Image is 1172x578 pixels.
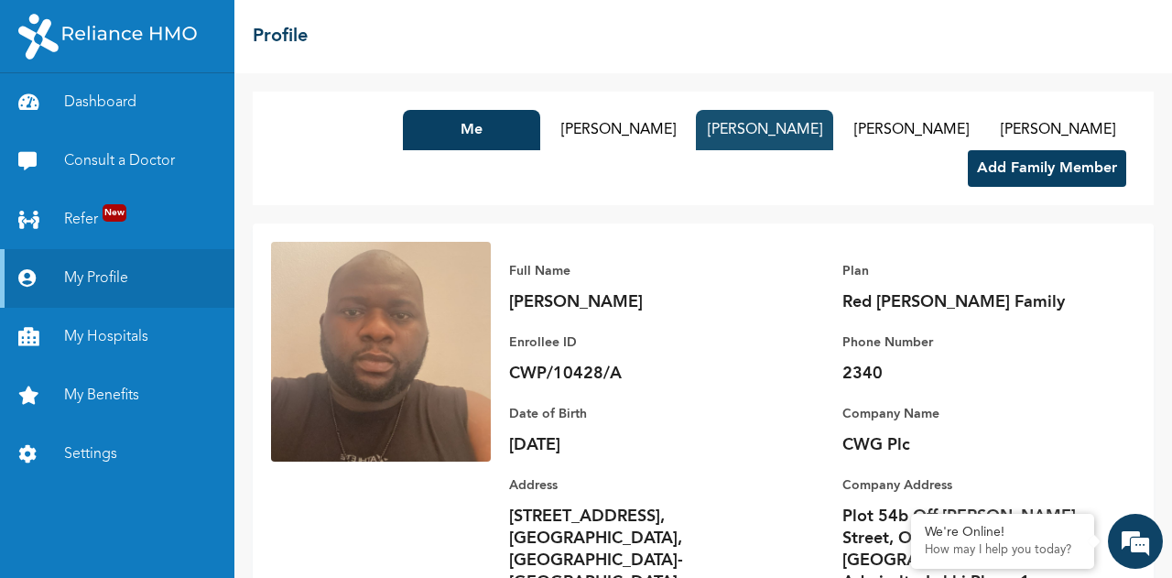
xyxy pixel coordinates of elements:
[103,204,126,222] span: New
[968,150,1126,187] button: Add Family Member
[9,418,349,482] textarea: Type your message and hit 'Enter'
[842,403,1099,425] p: Company Name
[842,332,1099,354] p: Phone Number
[106,189,253,375] span: We're online!
[20,101,48,128] div: Navigation go back
[925,543,1080,558] p: How may I help you today?
[509,434,765,456] p: [DATE]
[179,482,350,540] div: FAQs
[509,403,765,425] p: Date of Birth
[123,103,335,127] div: Chat with us now
[509,474,765,496] p: Address
[989,110,1126,150] button: [PERSON_NAME]
[509,260,765,282] p: Full Name
[842,110,980,150] button: [PERSON_NAME]
[61,92,102,137] img: d_794563401_company_1708531726252_794563401
[253,23,308,50] h2: Profile
[842,291,1099,313] p: Red [PERSON_NAME] Family
[842,474,1099,496] p: Company Address
[403,110,540,150] button: Me
[509,363,765,385] p: CWP/10428/A
[509,291,765,313] p: [PERSON_NAME]
[549,110,687,150] button: [PERSON_NAME]
[842,434,1099,456] p: CWG Plc
[300,9,344,53] div: Minimize live chat window
[312,445,340,473] span: Start Chat
[509,332,765,354] p: Enrollee ID
[696,110,833,150] button: [PERSON_NAME]
[925,525,1080,540] div: We're Online!
[842,260,1099,282] p: Plan
[9,514,179,528] span: Conversation
[271,242,491,462] img: Enrollee
[18,14,197,60] img: RelianceHMO's Logo
[842,363,1099,385] p: 2340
